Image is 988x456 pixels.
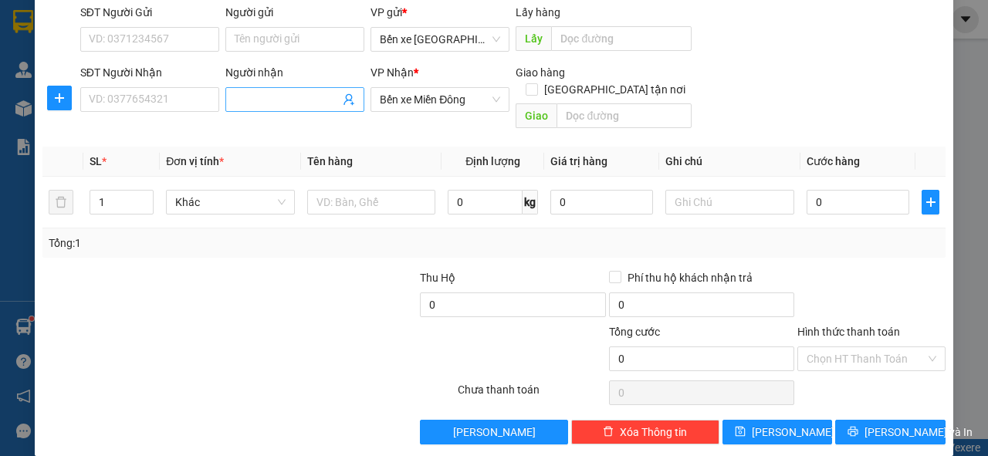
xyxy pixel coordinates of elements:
[797,326,900,338] label: Hình thức thanh toán
[49,190,73,214] button: delete
[80,64,219,81] div: SĐT Người Nhận
[550,155,607,167] span: Giá trị hàng
[516,6,560,19] span: Lấy hàng
[307,190,436,214] input: VD: Bàn, Ghế
[807,155,860,167] span: Cước hàng
[307,155,353,167] span: Tên hàng
[551,26,691,51] input: Dọc đường
[225,4,364,21] div: Người gửi
[864,424,973,441] span: [PERSON_NAME] và In
[922,196,939,208] span: plus
[47,86,72,110] button: plus
[538,81,692,98] span: [GEOGRAPHIC_DATA] tận nơi
[665,190,794,214] input: Ghi Chú
[659,147,800,177] th: Ghi chú
[343,93,355,106] span: user-add
[48,92,71,104] span: plus
[752,424,834,441] span: [PERSON_NAME]
[848,426,858,438] span: printer
[609,326,660,338] span: Tổng cước
[922,190,939,214] button: plus
[523,190,538,214] span: kg
[835,420,946,444] button: printer[PERSON_NAME] và In
[420,420,568,444] button: [PERSON_NAME]
[621,269,759,286] span: Phí thu hộ khách nhận trả
[516,103,557,128] span: Giao
[90,155,102,167] span: SL
[620,424,687,441] span: Xóa Thông tin
[49,235,383,252] div: Tổng: 1
[603,426,614,438] span: delete
[370,4,509,21] div: VP gửi
[735,426,746,438] span: save
[166,155,224,167] span: Đơn vị tính
[370,66,414,79] span: VP Nhận
[465,155,520,167] span: Định lượng
[380,88,500,111] span: Bến xe Miền Đông
[175,191,286,214] span: Khác
[722,420,833,444] button: save[PERSON_NAME]
[80,4,219,21] div: SĐT Người Gửi
[453,424,536,441] span: [PERSON_NAME]
[380,28,500,51] span: Bến xe Quảng Ngãi
[516,66,565,79] span: Giao hàng
[516,26,551,51] span: Lấy
[456,381,607,408] div: Chưa thanh toán
[557,103,691,128] input: Dọc đường
[550,190,653,214] input: 0
[225,64,364,81] div: Người nhận
[571,420,719,444] button: deleteXóa Thông tin
[420,272,455,284] span: Thu Hộ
